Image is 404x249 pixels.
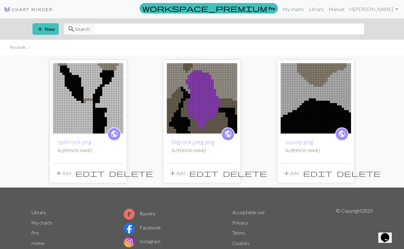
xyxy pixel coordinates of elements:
[221,167,269,179] button: Delete
[73,167,107,179] button: Edit
[58,148,118,154] p: By [PERSON_NAME]
[281,63,351,134] img: scump.png
[124,209,135,220] img: Ravelry logo
[303,170,332,177] i: Edit
[124,211,155,216] a: Ravelry
[283,169,290,178] span: add
[75,169,105,178] span: edit
[169,169,176,178] span: add
[189,169,219,178] span: edit
[221,127,235,141] a: public
[167,167,187,179] button: Add
[286,138,313,145] a: scump.png
[110,129,118,139] span: public
[31,240,45,246] a: Home
[31,209,46,215] a: Library
[124,225,161,230] a: Facebook
[68,25,75,33] span: search
[172,138,215,145] a: bigrock.jpeg.png
[378,225,398,243] iframe: chat widget
[303,169,332,178] span: edit
[335,127,349,141] a: public
[32,23,59,35] button: New
[107,167,155,179] button: Delete
[167,95,237,101] a: bigrock.jpeg.png
[326,3,346,15] a: Manual
[75,25,90,33] span: Search
[110,128,118,140] i: public
[172,148,232,154] p: By [PERSON_NAME]
[53,167,73,179] button: Add
[189,170,219,177] i: Edit
[301,167,335,179] button: Edit
[140,3,278,13] a: Pro
[224,129,232,139] span: public
[286,148,346,154] p: By [PERSON_NAME]
[31,220,52,225] a: My charts
[223,169,267,178] span: delete
[280,3,306,15] a: My charts
[53,63,123,134] img: splitrock.png
[232,209,265,215] a: Acceptable use
[281,167,301,179] button: Add
[187,167,221,179] button: Edit
[53,95,123,101] a: splitrock.png
[232,230,245,236] a: Terms
[346,3,400,15] a: Hi[PERSON_NAME]
[4,6,53,13] img: Logo
[75,170,105,177] i: Edit
[31,230,39,236] a: Pro
[338,128,346,140] i: public
[224,128,232,140] i: public
[124,223,135,234] img: Facebook logo
[306,3,326,15] a: Library
[142,4,267,13] span: workspace_premium
[167,63,237,134] img: bigrock.jpeg.png
[124,238,160,244] a: Instagram
[281,95,351,101] a: scump.png
[337,169,381,178] span: delete
[109,169,153,178] span: delete
[107,127,121,141] a: public
[232,240,249,246] a: Cookies
[36,25,44,33] span: add
[338,129,346,139] span: public
[55,169,62,178] span: add
[335,167,383,179] button: Delete
[10,45,26,50] li: My charts
[58,138,92,145] a: splitrock.png
[124,236,135,247] img: Instagram logo
[232,220,248,225] a: Privacy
